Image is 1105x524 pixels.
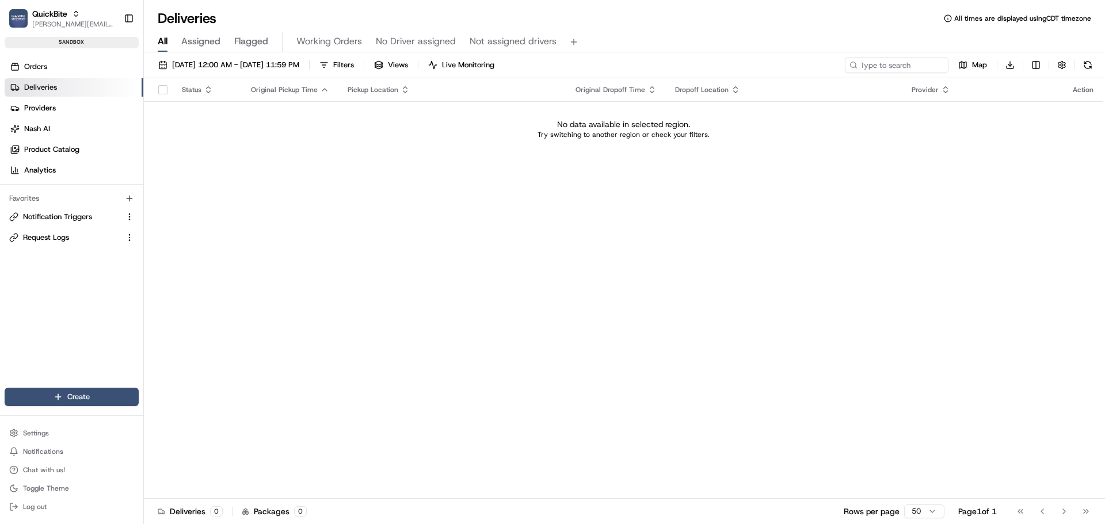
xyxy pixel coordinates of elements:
[23,212,92,222] span: Notification Triggers
[24,144,79,155] span: Product Catalog
[912,85,939,94] span: Provider
[844,506,900,517] p: Rows per page
[376,35,456,48] span: No Driver assigned
[954,14,1091,23] span: All times are displayed using CDT timezone
[5,499,139,515] button: Log out
[251,85,318,94] span: Original Pickup Time
[181,35,220,48] span: Assigned
[5,99,143,117] a: Providers
[314,57,359,73] button: Filters
[296,35,362,48] span: Working Orders
[9,212,120,222] a: Notification Triggers
[972,60,987,70] span: Map
[958,506,997,517] div: Page 1 of 1
[845,57,948,73] input: Type to search
[67,392,90,402] span: Create
[1080,57,1096,73] button: Refresh
[538,130,710,139] p: Try switching to another region or check your filters.
[24,82,57,93] span: Deliveries
[24,103,56,113] span: Providers
[5,480,139,496] button: Toggle Theme
[9,232,120,243] a: Request Logs
[5,58,143,76] a: Orders
[369,57,413,73] button: Views
[1073,85,1093,94] div: Action
[242,506,307,517] div: Packages
[348,85,398,94] span: Pickup Location
[23,232,69,243] span: Request Logs
[5,120,143,138] a: Nash AI
[576,85,645,94] span: Original Dropoff Time
[5,208,139,226] button: Notification Triggers
[5,228,139,247] button: Request Logs
[234,35,268,48] span: Flagged
[557,118,690,130] p: No data available in selected region.
[24,165,56,175] span: Analytics
[23,429,49,438] span: Settings
[388,60,408,70] span: Views
[5,462,139,478] button: Chat with us!
[5,388,139,406] button: Create
[5,78,143,97] a: Deliveries
[32,8,67,20] button: QuickBite
[182,85,201,94] span: Status
[333,60,354,70] span: Filters
[210,506,223,517] div: 0
[32,20,115,29] button: [PERSON_NAME][EMAIL_ADDRESS][DOMAIN_NAME]
[158,9,216,28] h1: Deliveries
[153,57,304,73] button: [DATE] 12:00 AM - [DATE] 11:59 PM
[24,62,47,72] span: Orders
[5,189,139,208] div: Favorites
[23,465,65,475] span: Chat with us!
[5,443,139,460] button: Notifications
[5,140,143,159] a: Product Catalog
[5,425,139,441] button: Settings
[953,57,992,73] button: Map
[158,35,167,48] span: All
[423,57,500,73] button: Live Monitoring
[675,85,729,94] span: Dropoff Location
[172,60,299,70] span: [DATE] 12:00 AM - [DATE] 11:59 PM
[23,484,69,493] span: Toggle Theme
[23,502,47,511] span: Log out
[5,5,119,32] button: QuickBiteQuickBite[PERSON_NAME][EMAIL_ADDRESS][DOMAIN_NAME]
[470,35,557,48] span: Not assigned drivers
[23,447,63,456] span: Notifications
[294,506,307,517] div: 0
[24,124,50,134] span: Nash AI
[9,9,28,28] img: QuickBite
[5,161,143,179] a: Analytics
[5,37,139,48] div: sandbox
[158,506,223,517] div: Deliveries
[442,60,494,70] span: Live Monitoring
